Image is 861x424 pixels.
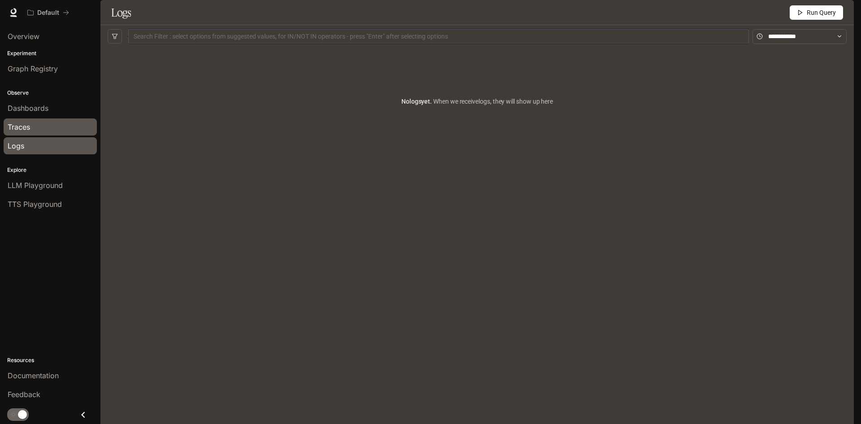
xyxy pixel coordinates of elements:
p: Default [37,9,59,17]
button: All workspaces [23,4,73,22]
article: No logs yet. [401,96,553,106]
span: filter [112,33,118,39]
span: When we receive logs , they will show up here [432,98,553,105]
button: Run Query [790,5,843,20]
button: filter [108,29,122,44]
span: Run Query [807,8,836,17]
h1: Logs [111,4,131,22]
